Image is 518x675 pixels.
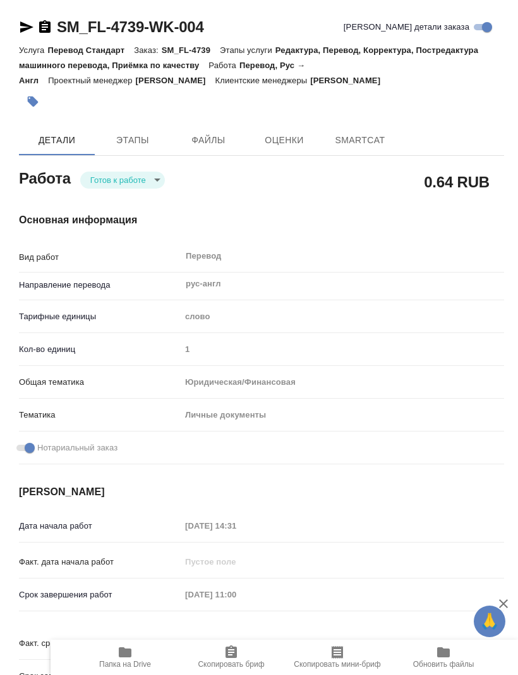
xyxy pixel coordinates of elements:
p: Факт. дата начала работ [19,556,181,568]
p: Общая тематика [19,376,181,389]
p: Заказ: [134,45,161,55]
p: Факт. срок заверш. работ [19,637,181,650]
p: Тематика [19,409,181,421]
span: 🙏 [479,608,500,635]
span: SmartCat [330,132,390,148]
button: Скопировать бриф [178,640,284,675]
span: Папка на Drive [99,660,151,669]
a: SM_FL-4739-WK-004 [57,18,204,35]
h4: [PERSON_NAME] [19,484,504,500]
p: Тарифные единицы [19,310,181,323]
span: Оценки [254,132,315,148]
p: [PERSON_NAME] [310,76,390,85]
p: Кол-во единиц [19,343,181,356]
span: Скопировать бриф [198,660,264,669]
input: Пустое поле [181,553,291,571]
p: Срок завершения работ [19,589,181,601]
button: Папка на Drive [72,640,178,675]
p: SM_FL-4739 [162,45,220,55]
button: Обновить файлы [390,640,497,675]
p: [PERSON_NAME] [136,76,215,85]
span: Нотариальный заказ [37,442,117,454]
button: Добавить тэг [19,88,47,115]
div: слово [181,306,504,327]
p: Направление перевода [19,279,181,291]
span: Скопировать мини-бриф [294,660,380,669]
h2: 0.64 RUB [424,171,490,192]
input: Пустое поле [181,585,291,604]
input: Пустое поле [181,340,504,358]
button: Скопировать мини-бриф [284,640,390,675]
input: Пустое поле [181,634,291,652]
h2: Работа [19,166,71,189]
p: Услуга [19,45,47,55]
button: Скопировать ссылку [37,20,52,35]
p: Перевод Стандарт [47,45,134,55]
button: Готов к работе [87,175,150,185]
p: Вид работ [19,251,181,264]
span: Детали [27,132,87,148]
span: [PERSON_NAME] детали заказа [344,21,469,33]
span: Обновить файлы [413,660,474,669]
p: Клиентские менеджеры [215,76,311,85]
div: Личные документы [181,404,504,426]
div: Готов к работе [80,172,165,189]
button: 🙏 [474,606,505,637]
span: Этапы [102,132,163,148]
span: Файлы [178,132,239,148]
button: Скопировать ссылку для ЯМессенджера [19,20,34,35]
h4: Основная информация [19,213,504,228]
p: Работа [208,61,239,70]
input: Пустое поле [181,517,291,535]
p: Дата начала работ [19,520,181,532]
div: Юридическая/Финансовая [181,372,504,393]
p: Проектный менеджер [48,76,135,85]
p: Этапы услуги [220,45,275,55]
